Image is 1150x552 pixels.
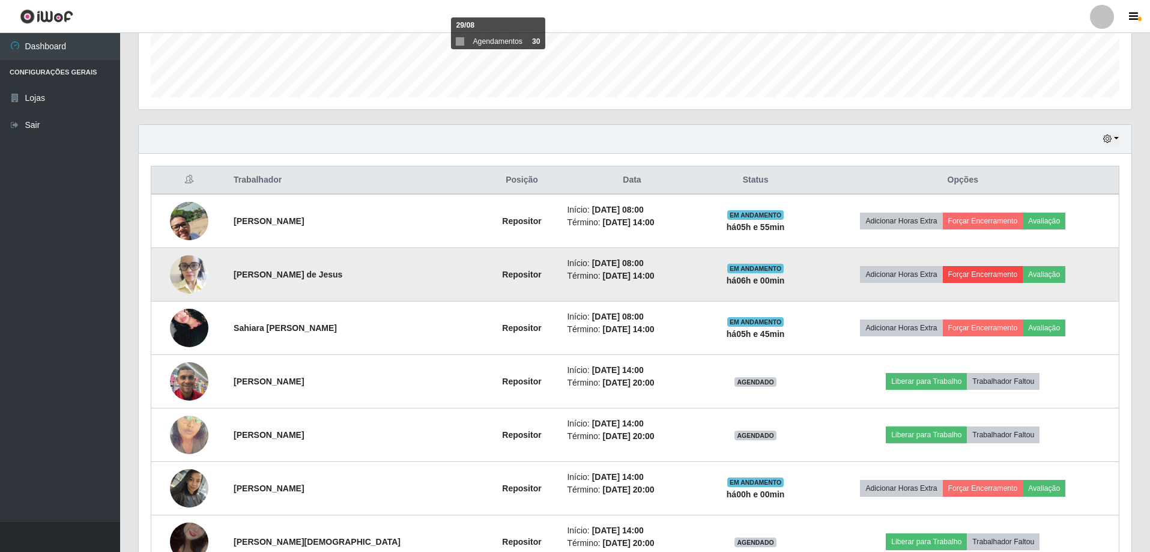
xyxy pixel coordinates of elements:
span: AGENDADO [734,538,776,547]
img: 1744982443257.jpeg [170,187,208,255]
strong: há 06 h e 00 min [727,276,785,285]
time: [DATE] 14:00 [592,526,644,535]
strong: Repositor [502,484,541,493]
button: Trabalhador Faltou [967,426,1040,443]
li: Início: [567,417,697,430]
strong: [PERSON_NAME] de Jesus [234,270,342,279]
button: Adicionar Horas Extra [860,480,942,497]
button: Forçar Encerramento [943,213,1023,229]
button: Liberar para Trabalho [886,426,967,443]
li: Término: [567,323,697,336]
li: Término: [567,270,697,282]
th: Data [560,166,704,195]
img: CoreUI Logo [20,9,73,24]
img: 1758636912979.jpeg [170,463,208,514]
button: Avaliação [1023,266,1065,283]
li: Término: [567,484,697,496]
strong: Repositor [502,323,541,333]
time: [DATE] 08:00 [592,205,644,214]
strong: Repositor [502,430,541,440]
time: [DATE] 14:00 [592,472,644,482]
strong: há 05 h e 45 min [727,329,785,339]
button: Trabalhador Faltou [967,533,1040,550]
button: Liberar para Trabalho [886,533,967,550]
th: Opções [807,166,1119,195]
strong: Repositor [502,537,541,547]
th: Status [704,166,807,195]
strong: [PERSON_NAME][DEMOGRAPHIC_DATA] [234,537,401,547]
button: Forçar Encerramento [943,266,1023,283]
strong: há 00 h e 00 min [727,490,785,499]
time: [DATE] 20:00 [603,378,655,387]
img: 1756299502061.jpeg [170,249,208,300]
strong: [PERSON_NAME] [234,484,304,493]
strong: [PERSON_NAME] [234,216,304,226]
time: [DATE] 20:00 [603,538,655,548]
span: AGENDADO [734,377,776,387]
time: [DATE] 14:00 [592,365,644,375]
time: [DATE] 14:00 [603,271,655,281]
button: Avaliação [1023,213,1065,229]
button: Avaliação [1023,320,1065,336]
li: Início: [567,311,697,323]
li: Término: [567,377,697,389]
time: [DATE] 08:00 [592,258,644,268]
th: Trabalhador [226,166,484,195]
button: Adicionar Horas Extra [860,213,942,229]
strong: Repositor [502,216,541,226]
time: [DATE] 20:00 [603,431,655,441]
span: EM ANDAMENTO [727,317,784,327]
time: [DATE] 14:00 [603,324,655,334]
button: Trabalhador Faltou [967,373,1040,390]
time: [DATE] 08:00 [592,312,644,321]
button: Avaliação [1023,480,1065,497]
button: Forçar Encerramento [943,320,1023,336]
button: Liberar para Trabalho [886,373,967,390]
button: Adicionar Horas Extra [860,266,942,283]
time: [DATE] 20:00 [603,485,655,494]
img: 1752676731308.jpeg [170,356,208,407]
li: Início: [567,471,697,484]
strong: [PERSON_NAME] [234,377,304,386]
time: [DATE] 14:00 [603,217,655,227]
li: Início: [567,524,697,537]
button: Forçar Encerramento [943,480,1023,497]
span: EM ANDAMENTO [727,210,784,220]
strong: [PERSON_NAME] [234,430,304,440]
img: 1754928869787.jpeg [170,401,208,469]
strong: Sahiara [PERSON_NAME] [234,323,337,333]
strong: Repositor [502,270,541,279]
li: Início: [567,364,697,377]
img: 1758222051046.jpeg [170,300,208,356]
li: Término: [567,216,697,229]
li: Término: [567,537,697,550]
li: Início: [567,204,697,216]
li: Término: [567,430,697,443]
button: Adicionar Horas Extra [860,320,942,336]
time: [DATE] 14:00 [592,419,644,428]
li: Início: [567,257,697,270]
span: EM ANDAMENTO [727,264,784,273]
th: Posição [484,166,560,195]
strong: há 05 h e 55 min [727,222,785,232]
span: EM ANDAMENTO [727,478,784,487]
strong: Repositor [502,377,541,386]
span: AGENDADO [734,431,776,440]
